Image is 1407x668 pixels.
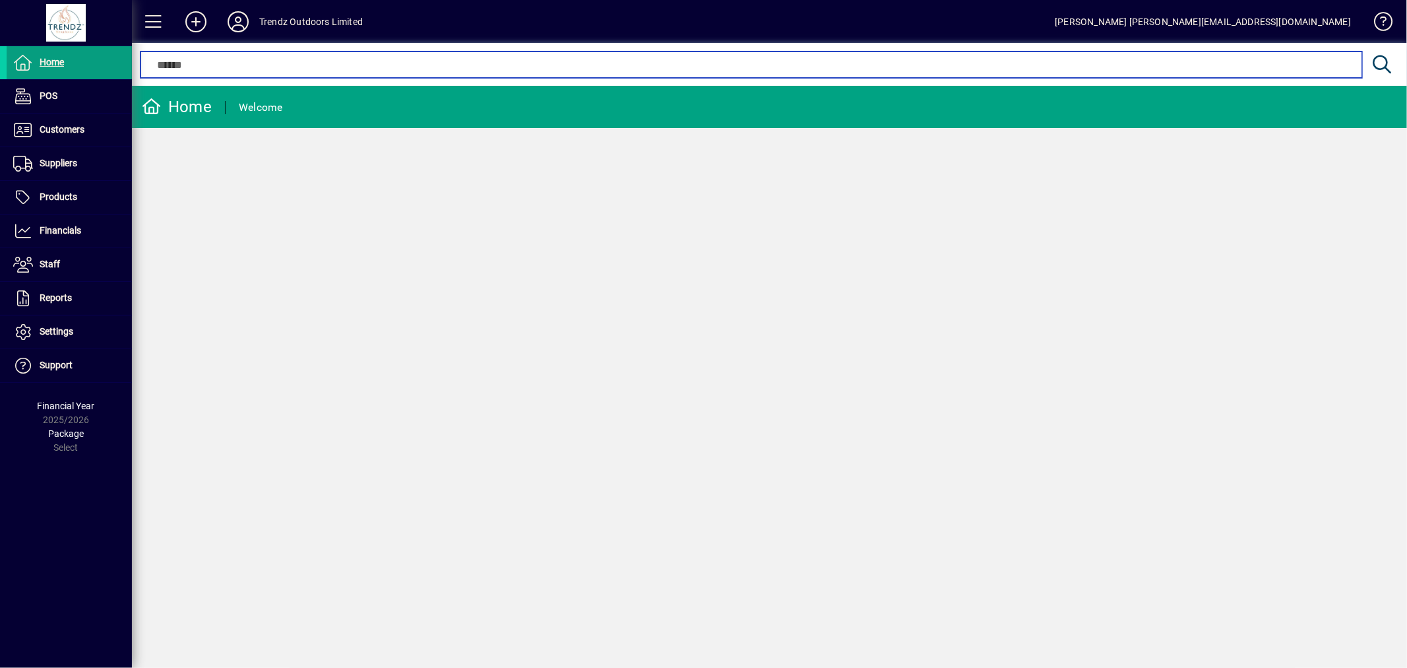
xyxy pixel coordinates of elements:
[1364,3,1391,46] a: Knowledge Base
[175,10,217,34] button: Add
[7,316,132,349] a: Settings
[7,80,132,113] a: POS
[40,259,60,269] span: Staff
[7,114,132,147] a: Customers
[48,428,84,439] span: Package
[259,11,363,32] div: Trendz Outdoors Limited
[7,282,132,315] a: Reports
[40,225,81,236] span: Financials
[1055,11,1351,32] div: [PERSON_NAME] [PERSON_NAME][EMAIL_ADDRESS][DOMAIN_NAME]
[40,326,73,337] span: Settings
[40,158,77,168] span: Suppliers
[7,248,132,281] a: Staff
[7,215,132,248] a: Financials
[142,96,212,117] div: Home
[40,90,57,101] span: POS
[217,10,259,34] button: Profile
[40,360,73,370] span: Support
[40,191,77,202] span: Products
[7,181,132,214] a: Products
[7,147,132,180] a: Suppliers
[40,292,72,303] span: Reports
[40,124,84,135] span: Customers
[38,401,95,411] span: Financial Year
[239,97,283,118] div: Welcome
[40,57,64,67] span: Home
[7,349,132,382] a: Support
